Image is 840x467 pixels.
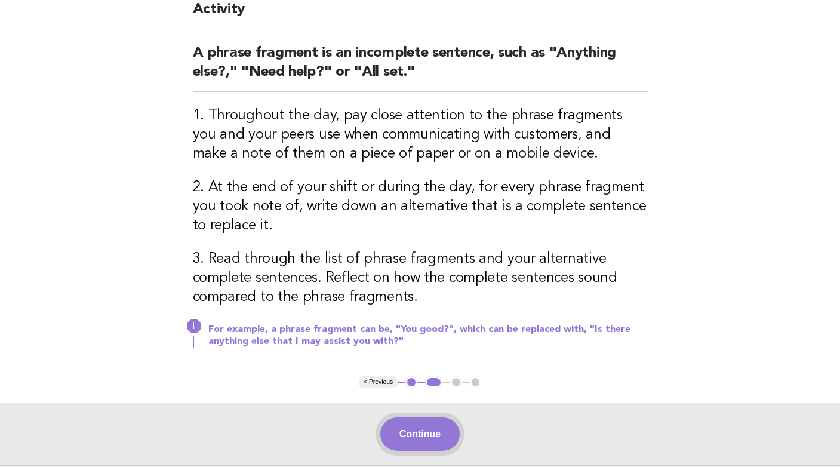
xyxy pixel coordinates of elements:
button: Continue [380,417,460,451]
h3: 3. Read through the list of phrase fragments and your alternative complete sentences. Reflect on ... [193,250,648,307]
button: 1 [405,376,417,388]
h3: 1. Throughout the day, pay close attention to the phrase fragments you and your peers use when co... [193,106,648,164]
h3: 2. At the end of your shift or during the day, for every phrase fragment you took note of, write ... [193,178,648,235]
h2: A phrase fragment is an incomplete sentence, such as "Anything else?," "Need help?" or "All set." [193,44,648,92]
p: For example, a phrase fragment can be, "You good?", which can be replaced with, "Is there anythin... [208,324,648,348]
button: < Previous [359,376,398,388]
button: 2 [425,376,442,388]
